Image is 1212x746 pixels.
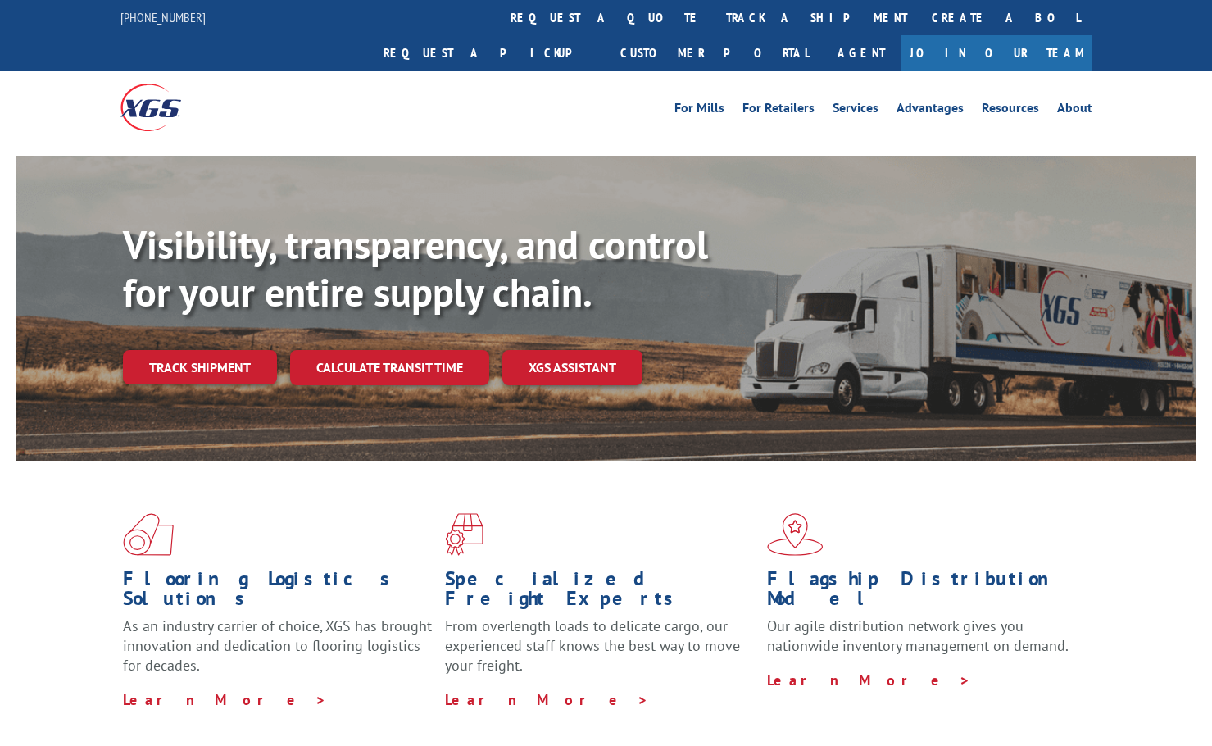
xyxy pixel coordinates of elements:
[982,102,1039,120] a: Resources
[674,102,724,120] a: For Mills
[445,616,755,689] p: From overlength loads to delicate cargo, our experienced staff knows the best way to move your fr...
[445,569,755,616] h1: Specialized Freight Experts
[767,569,1077,616] h1: Flagship Distribution Model
[123,350,277,384] a: Track shipment
[290,350,489,385] a: Calculate transit time
[742,102,815,120] a: For Retailers
[767,616,1069,655] span: Our agile distribution network gives you nationwide inventory management on demand.
[833,102,878,120] a: Services
[123,513,174,556] img: xgs-icon-total-supply-chain-intelligence-red
[120,9,206,25] a: [PHONE_NUMBER]
[821,35,901,71] a: Agent
[502,350,642,385] a: XGS ASSISTANT
[767,671,971,689] a: Learn More >
[445,513,483,556] img: xgs-icon-focused-on-flooring-red
[123,690,327,709] a: Learn More >
[123,569,433,616] h1: Flooring Logistics Solutions
[901,35,1092,71] a: Join Our Team
[123,219,708,317] b: Visibility, transparency, and control for your entire supply chain.
[445,690,649,709] a: Learn More >
[767,513,824,556] img: xgs-icon-flagship-distribution-model-red
[371,35,608,71] a: Request a pickup
[608,35,821,71] a: Customer Portal
[123,616,432,675] span: As an industry carrier of choice, XGS has brought innovation and dedication to flooring logistics...
[897,102,964,120] a: Advantages
[1057,102,1092,120] a: About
